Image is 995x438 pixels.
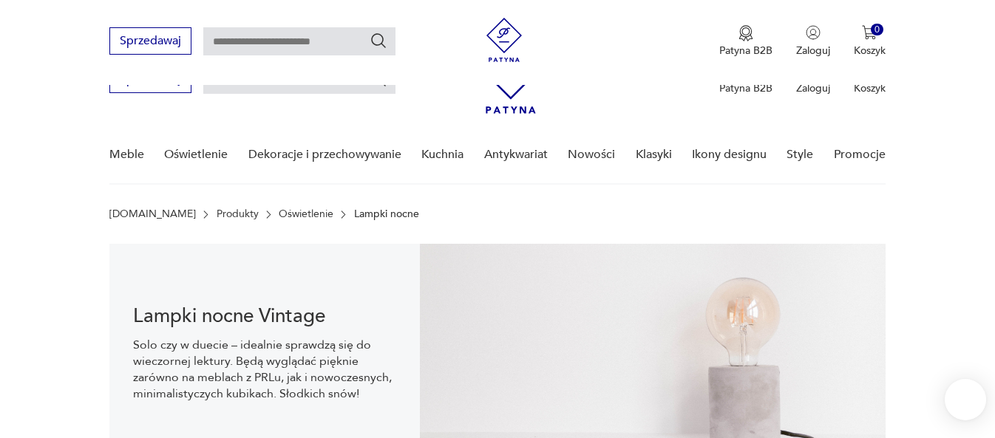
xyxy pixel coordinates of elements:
h1: Lampki nocne Vintage [133,307,396,325]
a: Sprzedawaj [109,75,191,86]
a: Klasyki [636,126,672,183]
a: Dekoracje i przechowywanie [248,126,401,183]
button: Sprzedawaj [109,27,191,55]
img: Ikona medalu [738,25,753,41]
a: Promocje [834,126,886,183]
p: Zaloguj [796,81,830,95]
a: Style [787,126,813,183]
a: Meble [109,126,144,183]
a: Oświetlenie [164,126,228,183]
a: Ikony designu [692,126,767,183]
p: Patyna B2B [719,81,772,95]
a: [DOMAIN_NAME] [109,208,196,220]
p: Zaloguj [796,44,830,58]
p: Koszyk [854,81,886,95]
a: Sprzedawaj [109,37,191,47]
a: Ikona medaluPatyna B2B [719,25,772,58]
a: Kuchnia [421,126,463,183]
img: Patyna - sklep z meblami i dekoracjami vintage [482,18,526,62]
p: Lampki nocne [354,208,419,220]
p: Patyna B2B [719,44,772,58]
p: Koszyk [854,44,886,58]
img: Ikona koszyka [862,25,877,40]
button: 0Koszyk [854,25,886,58]
img: Ikonka użytkownika [806,25,821,40]
button: Zaloguj [796,25,830,58]
a: Produkty [217,208,259,220]
div: 0 [871,24,883,36]
button: Patyna B2B [719,25,772,58]
iframe: Smartsupp widget button [945,379,986,420]
a: Nowości [568,126,615,183]
a: Antykwariat [484,126,548,183]
p: Solo czy w duecie – idealnie sprawdzą się do wieczornej lektury. Będą wyglądać pięknie zarówno na... [133,337,396,402]
a: Oświetlenie [279,208,333,220]
button: Szukaj [370,32,387,49]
